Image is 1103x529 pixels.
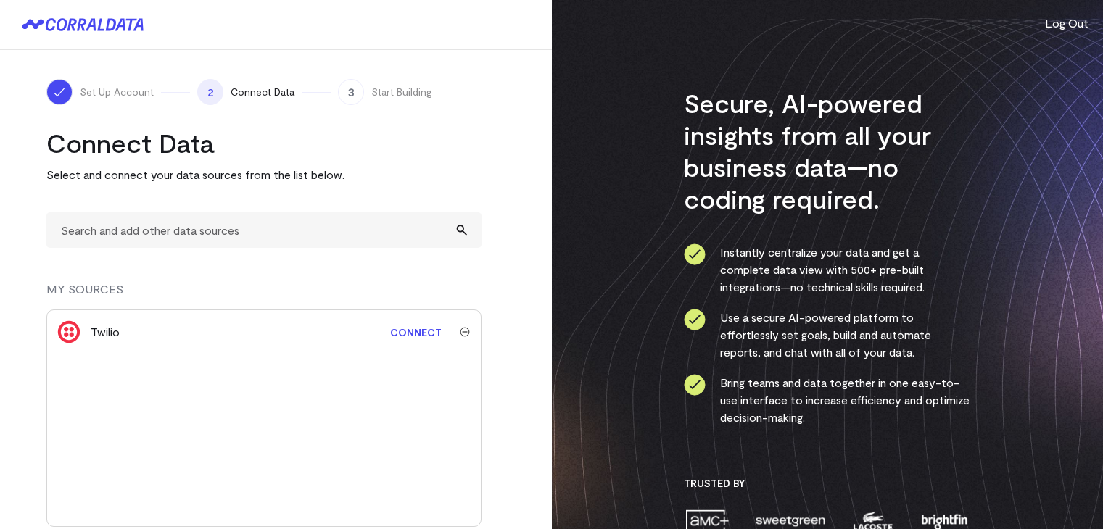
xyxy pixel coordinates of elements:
div: MY SOURCES [46,280,482,309]
img: ico-check-circle-4b19435c.svg [684,309,706,330]
img: trash-40e54a27.svg [460,327,470,337]
h2: Connect Data [46,127,482,159]
img: ico-check-circle-4b19435c.svg [684,243,706,265]
h3: Trusted By [684,477,970,490]
span: Start Building [371,85,432,99]
img: twilio-bb9abf6c.svg [57,320,80,343]
span: 2 [197,79,223,105]
img: ico-check-white-5ff98cb1.svg [52,85,67,99]
button: Log Out [1045,14,1088,32]
a: Connect [383,319,449,346]
div: Twilio [91,323,120,341]
img: ico-check-circle-4b19435c.svg [684,374,706,396]
h3: Secure, AI-powered insights from all your business data—no coding required. [684,87,970,214]
li: Bring teams and data together in one easy-to-use interface to increase efficiency and optimize de... [684,374,970,426]
input: Search and add other data sources [46,212,482,248]
span: Set Up Account [80,85,154,99]
li: Instantly centralize your data and get a complete data view with 500+ pre-built integrations—no t... [684,243,970,296]
span: Connect Data [231,85,294,99]
li: Use a secure AI-powered platform to effortlessly set goals, build and automate reports, and chat ... [684,309,970,361]
span: 3 [338,79,364,105]
p: Select and connect your data sources from the list below. [46,166,482,183]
